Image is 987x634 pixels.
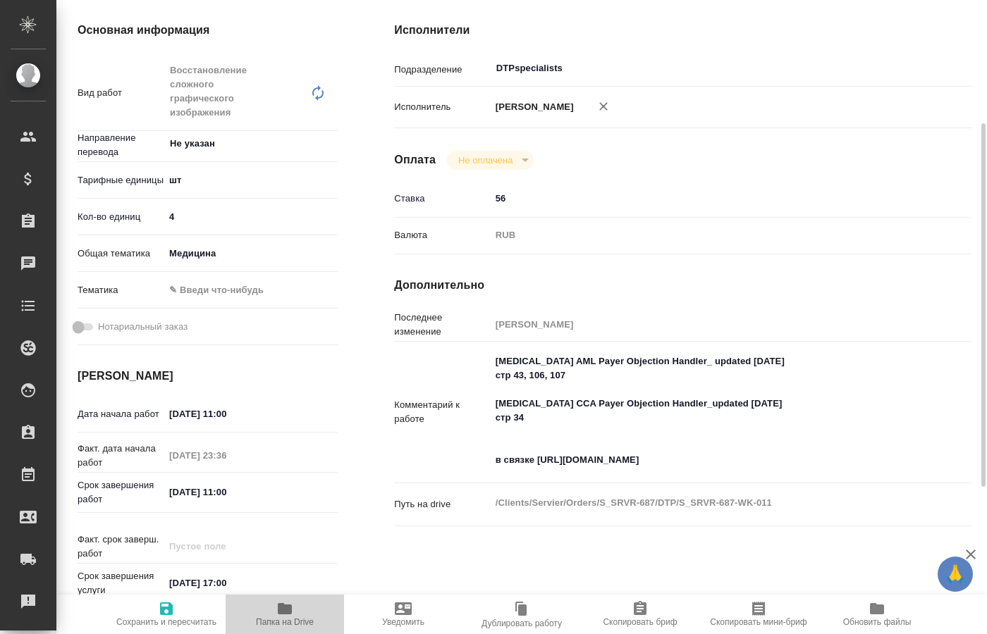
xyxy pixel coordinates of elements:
[394,22,971,39] h4: Исполнители
[164,404,288,424] input: ✎ Введи что-нибудь
[394,311,490,339] p: Последнее изменение
[394,277,971,294] h4: Дополнительно
[394,228,490,242] p: Валюта
[588,91,619,122] button: Удалить исполнителя
[78,283,164,297] p: Тематика
[699,595,818,634] button: Скопировать мини-бриф
[164,168,338,192] div: шт
[482,619,562,628] span: Дублировать работу
[116,617,216,627] span: Сохранить и пересчитать
[843,617,912,627] span: Обновить файлы
[78,247,164,261] p: Общая тематика
[462,595,581,634] button: Дублировать работу
[491,349,924,472] textarea: [MEDICAL_DATA] AML Payer Objection Handler_ updated [DATE] стр 43, 106, 107 [MEDICAL_DATA] CCA Pa...
[491,100,574,114] p: [PERSON_NAME]
[394,63,490,77] p: Подразделение
[603,617,677,627] span: Скопировать бриф
[107,595,226,634] button: Сохранить и пересчитать
[394,100,490,114] p: Исполнитель
[78,407,164,421] p: Дата начала работ
[78,533,164,561] p: Факт. срок заверш. работ
[164,482,288,502] input: ✎ Введи что-нибудь
[454,154,517,166] button: Не оплачена
[491,314,924,335] input: Пустое поле
[447,151,534,170] div: Не оплачена
[164,242,338,266] div: Медицина
[710,617,807,627] span: Скопировать мини-бриф
[382,617,424,627] span: Уведомить
[330,142,333,145] button: Open
[916,67,919,70] button: Open
[394,398,490,426] p: Комментарий к работе
[943,559,967,589] span: 🙏
[98,320,188,334] span: Нотариальный заказ
[164,278,338,302] div: ✎ Введи что-нибудь
[78,478,164,506] p: Срок завершения работ
[164,573,288,593] input: ✎ Введи что-нибудь
[938,557,973,592] button: 🙏
[78,368,338,385] h4: [PERSON_NAME]
[394,497,490,511] p: Путь на drive
[78,131,164,159] p: Направление перевода
[78,22,338,39] h4: Основная информация
[581,595,699,634] button: Скопировать бриф
[344,595,462,634] button: Уведомить
[256,617,314,627] span: Папка на Drive
[164,536,288,557] input: Пустое поле
[226,595,344,634] button: Папка на Drive
[164,445,288,466] input: Пустое поле
[164,206,338,227] input: ✎ Введи что-нибудь
[169,283,321,297] div: ✎ Введи что-нибудь
[78,442,164,470] p: Факт. дата начала работ
[78,569,164,597] p: Срок завершения услуги
[78,173,164,187] p: Тарифные единицы
[818,595,936,634] button: Обновить файлы
[491,188,924,209] input: ✎ Введи что-нибудь
[491,223,924,247] div: RUB
[394,192,490,206] p: Ставка
[394,151,436,168] h4: Оплата
[78,86,164,100] p: Вид работ
[78,210,164,224] p: Кол-во единиц
[491,491,924,515] textarea: /Clients/Servier/Orders/S_SRVR-687/DTP/S_SRVR-687-WK-011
